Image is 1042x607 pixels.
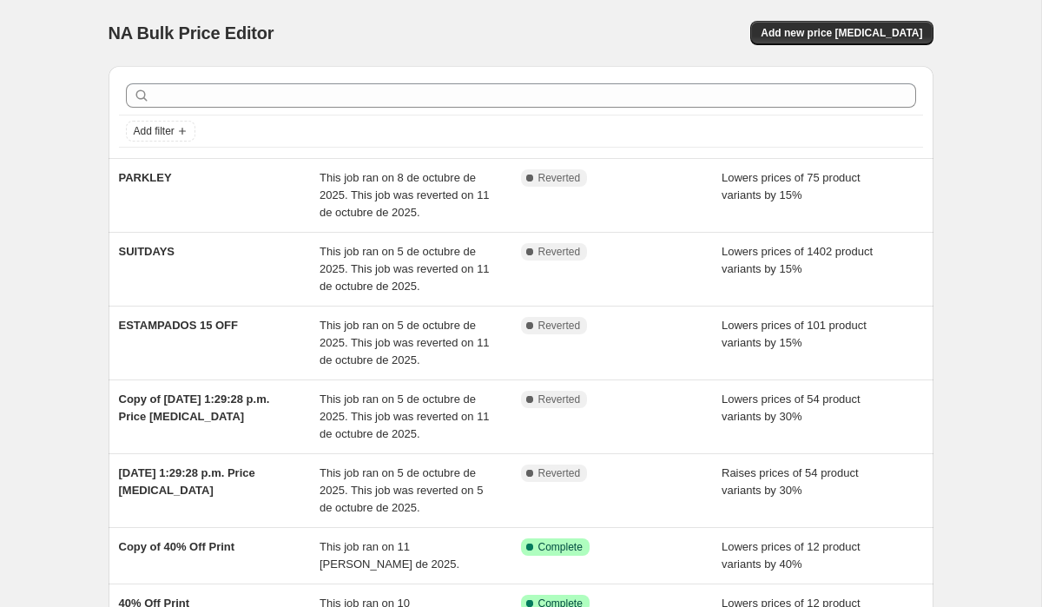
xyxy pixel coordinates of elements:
[119,245,175,258] span: SUITDAYS
[761,26,922,40] span: Add new price [MEDICAL_DATA]
[320,466,483,514] span: This job ran on 5 de octubre de 2025. This job was reverted on 5 de octubre de 2025.
[750,21,933,45] button: Add new price [MEDICAL_DATA]
[722,171,861,201] span: Lowers prices of 75 product variants by 15%
[320,540,459,571] span: This job ran on 11 [PERSON_NAME] de 2025.
[538,540,583,554] span: Complete
[119,466,255,497] span: [DATE] 1:29:28 p.m. Price [MEDICAL_DATA]
[722,319,867,349] span: Lowers prices of 101 product variants by 15%
[722,393,861,423] span: Lowers prices of 54 product variants by 30%
[538,466,581,480] span: Reverted
[320,393,490,440] span: This job ran on 5 de octubre de 2025. This job was reverted on 11 de octubre de 2025.
[119,393,270,423] span: Copy of [DATE] 1:29:28 p.m. Price [MEDICAL_DATA]
[320,319,490,366] span: This job ran on 5 de octubre de 2025. This job was reverted on 11 de octubre de 2025.
[119,171,172,184] span: PARKLEY
[722,466,859,497] span: Raises prices of 54 product variants by 30%
[538,319,581,333] span: Reverted
[126,121,195,142] button: Add filter
[119,540,235,553] span: Copy of 40% Off Print
[722,540,861,571] span: Lowers prices of 12 product variants by 40%
[538,393,581,406] span: Reverted
[538,171,581,185] span: Reverted
[320,245,490,293] span: This job ran on 5 de octubre de 2025. This job was reverted on 11 de octubre de 2025.
[538,245,581,259] span: Reverted
[722,245,873,275] span: Lowers prices of 1402 product variants by 15%
[134,124,175,138] span: Add filter
[320,171,490,219] span: This job ran on 8 de octubre de 2025. This job was reverted on 11 de octubre de 2025.
[109,23,274,43] span: NA Bulk Price Editor
[119,319,238,332] span: ESTAMPADOS 15 OFF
